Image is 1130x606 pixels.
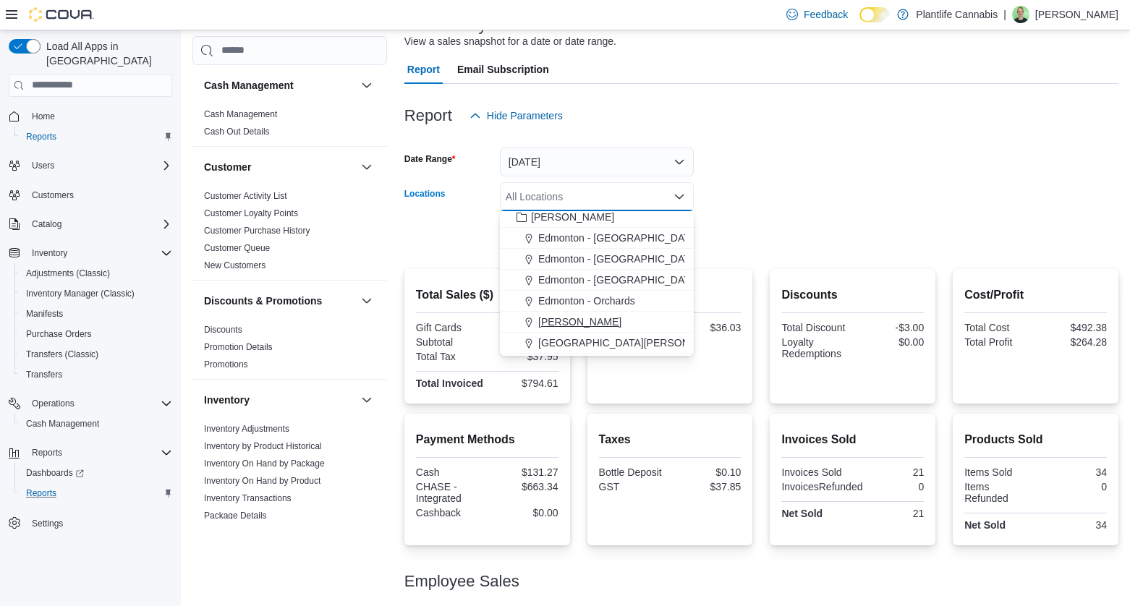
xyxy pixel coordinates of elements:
span: Inventory [26,244,172,262]
button: Hide Parameters [464,101,569,130]
a: Customers [26,187,80,204]
div: 21 [856,466,924,478]
span: Purchase Orders [26,328,92,340]
p: [PERSON_NAME] [1035,6,1118,23]
a: Manifests [20,305,69,323]
span: Home [32,111,55,122]
span: Hide Parameters [487,108,563,123]
a: Customer Activity List [204,191,287,201]
span: Report [407,55,440,84]
a: Inventory by Product Historical [204,441,322,451]
div: Total Profit [964,336,1032,348]
button: Reports [14,483,178,503]
span: Package Details [204,510,267,521]
div: Discounts & Promotions [192,321,387,379]
span: Cash Management [204,108,277,120]
div: Cash [416,466,484,478]
button: Edmonton - [GEOGRAPHIC_DATA] [500,270,694,291]
button: Reports [14,127,178,147]
span: Customer Loyalty Points [204,208,298,219]
p: | [1003,6,1006,23]
h2: Taxes [599,431,742,448]
h3: Employee Sales [404,573,519,590]
h2: Invoices Sold [781,431,924,448]
button: [PERSON_NAME] [500,207,694,228]
div: Items Refunded [964,481,1032,504]
button: Customers [3,184,178,205]
strong: Total Invoiced [416,377,483,389]
button: Customer [204,160,355,174]
span: [GEOGRAPHIC_DATA][PERSON_NAME] [538,336,727,350]
a: Inventory On Hand by Product [204,476,320,486]
button: Catalog [3,214,178,234]
a: Inventory Manager (Classic) [20,285,140,302]
div: Invoices Sold [781,466,849,478]
span: Edmonton - [GEOGRAPHIC_DATA] [538,273,699,287]
button: Edmonton - Orchards [500,291,694,312]
div: $756.66 [490,336,558,348]
a: Customer Purchase History [204,226,310,236]
span: Dashboards [20,464,172,482]
a: Customer Queue [204,243,270,253]
div: -$3.00 [856,322,924,333]
img: Cova [29,7,94,22]
span: Customer Purchase History [204,225,310,236]
span: Inventory [32,247,67,259]
span: Discounts [204,324,242,336]
div: Total Tax [416,351,484,362]
strong: Net Sold [781,508,823,519]
div: 0 [1039,481,1107,492]
label: Date Range [404,153,456,165]
div: 34 [1039,519,1107,531]
a: Purchase Orders [20,325,98,343]
span: Settings [26,513,172,532]
a: Cash Management [204,109,277,119]
div: Customer [192,187,387,280]
div: InvoicesRefunded [781,481,862,492]
div: Gift Cards [416,322,484,333]
div: Total Cost [964,322,1032,333]
h3: Inventory [204,393,250,407]
h2: Total Sales ($) [416,286,558,304]
span: Customers [32,189,74,201]
span: Manifests [20,305,172,323]
span: Email Subscription [457,55,549,84]
span: Reports [20,485,172,502]
span: Users [26,157,172,174]
span: Operations [32,398,75,409]
span: Reports [20,128,172,145]
span: Customer Queue [204,242,270,254]
div: Nolan Carter [1012,6,1029,23]
span: Reports [26,131,56,142]
span: Manifests [26,308,63,320]
a: Discounts [204,325,242,335]
a: Package Details [204,511,267,521]
span: Cash Management [20,415,172,432]
div: 0 [868,481,924,492]
span: Operations [26,395,172,412]
nav: Complex example [9,100,172,571]
a: Adjustments (Classic) [20,265,116,282]
button: Catalog [26,215,67,233]
div: $0.00 [490,322,558,333]
button: Edmonton - [GEOGRAPHIC_DATA] [500,249,694,270]
div: CHASE - Integrated [416,481,484,504]
div: $0.10 [673,466,741,478]
div: Cashback [416,507,484,518]
span: Load All Apps in [GEOGRAPHIC_DATA] [41,39,172,68]
span: Adjustments (Classic) [26,268,110,279]
a: Settings [26,515,69,532]
button: Inventory [3,243,178,263]
div: $37.85 [673,481,741,492]
span: Transfers (Classic) [20,346,172,363]
a: Transfers [20,366,68,383]
h2: Cost/Profit [964,286,1107,304]
h2: Payment Methods [416,431,558,448]
button: Purchase Orders [14,324,178,344]
span: Customers [26,186,172,204]
span: Cash Out Details [204,126,270,137]
button: [DATE] [500,148,694,176]
div: 34 [1039,466,1107,478]
button: Customer [358,158,375,176]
